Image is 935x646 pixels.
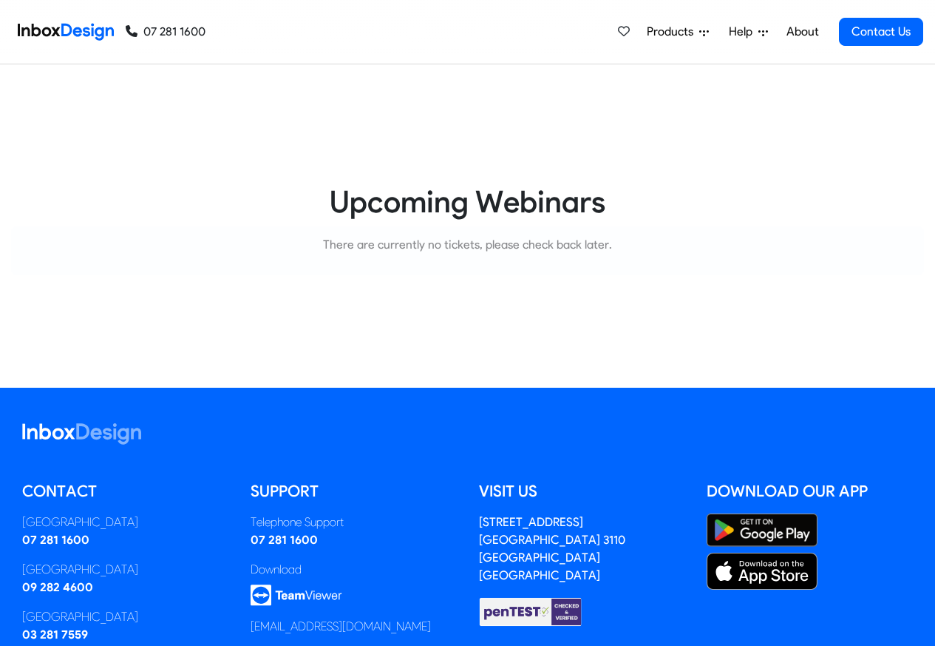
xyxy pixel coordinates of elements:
a: Products [641,17,715,47]
a: 07 281 1600 [251,533,318,547]
a: 09 282 4600 [22,580,93,594]
h5: Contact [22,480,228,502]
p: There are currently no tickets, please check back later. [27,236,908,254]
span: Help [729,23,758,41]
div: [GEOGRAPHIC_DATA] [22,514,228,531]
a: [STREET_ADDRESS][GEOGRAPHIC_DATA] 3110[GEOGRAPHIC_DATA][GEOGRAPHIC_DATA] [479,515,625,582]
a: 03 281 7559 [22,628,88,642]
h5: Support [251,480,457,502]
div: [GEOGRAPHIC_DATA] [22,608,228,626]
a: Contact Us [839,18,923,46]
a: Help [723,17,774,47]
img: Checked & Verified by penTEST [479,596,582,628]
img: Apple App Store [707,553,817,590]
h2: Upcoming Webinars [11,183,924,221]
div: Telephone Support [251,514,457,531]
a: 07 281 1600 [126,23,205,41]
a: [EMAIL_ADDRESS][DOMAIN_NAME] [251,619,431,633]
a: About [782,17,823,47]
img: Google Play Store [707,514,817,547]
address: [STREET_ADDRESS] [GEOGRAPHIC_DATA] 3110 [GEOGRAPHIC_DATA] [GEOGRAPHIC_DATA] [479,515,625,582]
div: [GEOGRAPHIC_DATA] [22,561,228,579]
img: logo_teamviewer.svg [251,585,342,606]
img: logo_inboxdesign_white.svg [22,423,141,445]
h5: Visit us [479,480,685,502]
h5: Download our App [707,480,913,502]
a: 07 281 1600 [22,533,89,547]
span: Products [647,23,699,41]
a: Checked & Verified by penTEST [479,604,582,618]
div: Download [251,561,457,579]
